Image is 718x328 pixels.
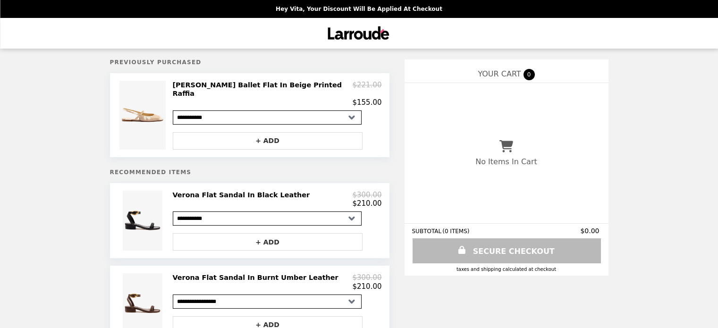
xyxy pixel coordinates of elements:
[173,211,362,226] select: Select a product variant
[173,294,362,309] select: Select a product variant
[352,199,381,208] p: $210.00
[173,132,363,150] button: + ADD
[325,24,393,43] img: Brand Logo
[173,273,342,282] h2: Verona Flat Sandal In Burnt Umber Leather
[110,169,389,176] h5: Recommended Items
[352,273,381,282] p: $300.00
[276,6,442,12] p: Hey Vita, your discount will be applied at checkout
[119,81,168,150] img: Georgina Ballet Flat In Beige Printed Raffia
[173,191,314,199] h2: Verona Flat Sandal In Black Leather
[110,59,389,66] h5: Previously Purchased
[352,191,381,199] p: $300.00
[442,228,469,235] span: ( 0 ITEMS )
[524,69,535,80] span: 0
[352,282,381,291] p: $210.00
[478,69,521,78] span: YOUR CART
[123,191,165,251] img: Verona Flat Sandal In Black Leather
[580,227,600,235] span: $0.00
[352,98,381,107] p: $155.00
[475,157,537,166] p: No Items In Cart
[173,81,353,98] h2: [PERSON_NAME] Ballet Flat In Beige Printed Raffia
[173,110,362,125] select: Select a product variant
[412,267,601,272] div: Taxes and Shipping calculated at checkout
[412,228,443,235] span: SUBTOTAL
[173,233,363,251] button: + ADD
[352,81,381,98] p: $221.00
